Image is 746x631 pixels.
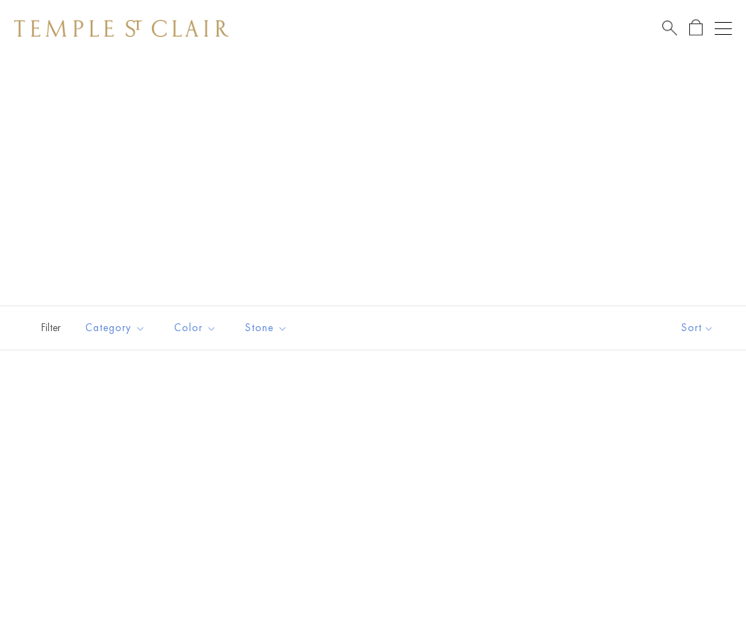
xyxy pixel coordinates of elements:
[715,20,732,37] button: Open navigation
[234,312,298,344] button: Stone
[689,19,703,37] a: Open Shopping Bag
[238,319,298,337] span: Stone
[14,20,229,37] img: Temple St. Clair
[78,319,156,337] span: Category
[662,19,677,37] a: Search
[167,319,227,337] span: Color
[75,312,156,344] button: Category
[649,306,746,350] button: Show sort by
[163,312,227,344] button: Color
